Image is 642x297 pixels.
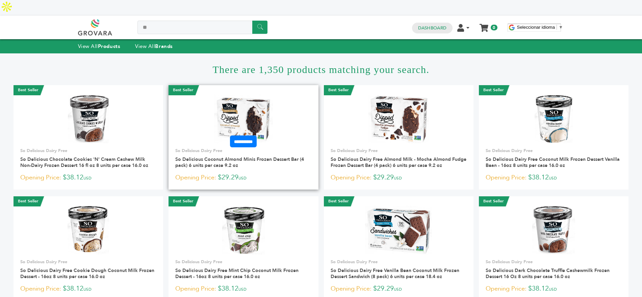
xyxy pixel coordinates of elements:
[486,173,527,182] span: Opening Price:
[83,175,92,181] span: USD
[491,25,497,30] span: 0
[175,284,216,293] span: Opening Price:
[331,156,466,169] a: So Delicious Dairy Free Almond Milk - Mocha Almond Fudge Frozen Dessert Bar (4 pack) 6 units per ...
[175,173,216,182] span: Opening Price:
[68,95,109,143] img: So Delicious Chocolate Cookies 'N' Cream Cashew Milk Non-Dairy Frozen Dessert 16 fl oz 8 units pe...
[137,21,267,34] input: Search a product or brand...
[559,25,563,30] span: ▼
[222,206,265,254] img: So Delicious Dairy Free Mint Chip Coconut Milk Frozen Dessert - 16oz 8 units per case 16.0 oz
[394,175,402,181] span: USD
[20,284,156,294] p: $38.12
[238,287,247,292] span: USD
[20,259,156,265] p: So Delicious Dairy Free
[331,267,459,280] a: So Delicious Dairy Free Vanilla Bean Coconut Milk Frozen Dessert Sandwich (8 pack) 6 units per ca...
[535,95,573,143] img: So Delicious Dairy Free Coconut Milk Frozen Dessert Vanilla Bean - 16oz 8 units per case 16.0 oz
[394,287,402,292] span: USD
[480,22,488,29] a: My Cart
[486,284,527,293] span: Opening Price:
[20,173,156,183] p: $38.12
[175,173,311,183] p: $29.29
[549,175,557,181] span: USD
[175,267,299,280] a: So Delicious Dairy Free Mint Chip Coconut Milk Frozen Dessert - 16oz 8 units per case 16.0 oz
[486,284,622,294] p: $38.12
[331,173,371,182] span: Opening Price:
[20,148,156,154] p: So Delicious Dairy Free
[549,287,557,292] span: USD
[331,284,467,294] p: $29.29
[486,156,620,169] a: So Delicious Dairy Free Coconut Milk Frozen Dessert Vanilla Bean - 16oz 8 units per case 16.0 oz
[331,284,371,293] span: Opening Price:
[517,25,563,30] a: Seleccionar idioma​
[135,43,173,50] a: View AllBrands
[83,287,92,292] span: USD
[78,43,121,50] a: View AllProducts
[486,148,622,154] p: So Delicious Dairy Free
[175,156,304,169] a: So Delicious Coconut Almond Minis Frozen Dessert Bar (4 pack) 6 units per case 9.2 oz
[557,25,557,30] span: ​
[365,206,432,255] img: So Delicious Dairy Free Vanilla Bean Coconut Milk Frozen Dessert Sandwich (8 pack) 6 units per ca...
[331,259,467,265] p: So Delicious Dairy Free
[20,267,154,280] a: So Delicious Dairy Free Cookie Dough Coconut Milk Frozen Dessert - 16oz 8 units per case 16.0 oz
[532,206,575,254] img: So Delicious Dark Chocolate Truffle Cashewmilk Frozen Dessert 16 Oz 8 units per case 16.0 oz
[418,25,446,31] a: Dashboard
[155,43,173,50] strong: Brands
[68,206,109,254] img: So Delicious Dairy Free Cookie Dough Coconut Milk Frozen Dessert - 16oz 8 units per case 16.0 oz
[98,43,120,50] strong: Products
[486,173,622,183] p: $38.12
[14,53,628,85] h1: There are 1,350 products matching your search.
[331,173,467,183] p: $29.29
[175,259,311,265] p: So Delicious Dairy Free
[175,284,311,294] p: $38.12
[486,267,610,280] a: So Delicious Dark Chocolate Truffle Cashewmilk Frozen Dessert 16 Oz 8 units per case 16.0 oz
[486,259,622,265] p: So Delicious Dairy Free
[368,95,429,143] img: So Delicious Dairy Free Almond Milk - Mocha Almond Fudge Frozen Dessert Bar (4 pack) 6 units per ...
[214,95,273,143] img: So Delicious Coconut Almond Minis Frozen Dessert Bar (4 pack) 6 units per case 9.2 oz
[20,156,148,169] a: So Delicious Chocolate Cookies 'N' Cream Cashew Milk Non-Dairy Frozen Dessert 16 fl oz 8 units pe...
[331,148,467,154] p: So Delicious Dairy Free
[238,175,247,181] span: USD
[175,148,311,154] p: So Delicious Dairy Free
[517,25,555,30] span: Seleccionar idioma
[20,173,61,182] span: Opening Price:
[20,284,61,293] span: Opening Price:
